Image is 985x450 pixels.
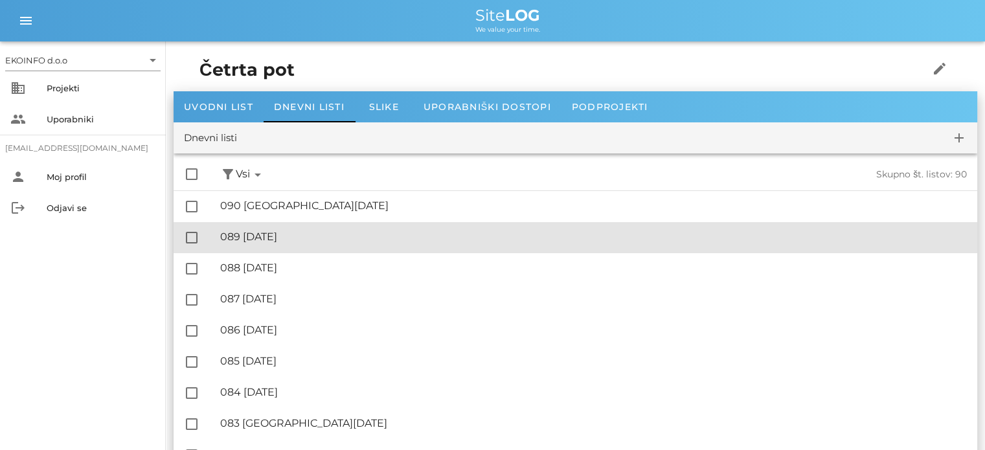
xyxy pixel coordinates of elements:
[199,57,889,84] h1: Četrta pot
[475,6,540,25] span: Site
[18,13,34,28] i: menu
[505,6,540,25] b: LOG
[475,25,540,34] span: We value your time.
[424,101,551,113] span: Uporabniški dostopi
[47,83,155,93] div: Projekti
[47,114,155,124] div: Uporabniki
[951,130,967,146] i: add
[932,61,947,76] i: edit
[47,172,155,182] div: Moj profil
[10,200,26,216] i: logout
[5,50,161,71] div: EKOINFO d.o.o
[220,199,967,212] div: 090 [GEOGRAPHIC_DATA][DATE]
[184,131,237,146] div: Dnevni listi
[220,324,967,336] div: 086 [DATE]
[617,169,968,180] div: Skupno št. listov: 90
[220,166,236,183] button: filter_alt
[920,388,985,450] div: Pripomoček za klepet
[220,386,967,398] div: 084 [DATE]
[250,167,266,183] i: arrow_drop_down
[220,417,967,429] div: 083 [GEOGRAPHIC_DATA][DATE]
[10,169,26,185] i: person
[920,388,985,450] iframe: Chat Widget
[220,293,967,305] div: 087 [DATE]
[369,101,399,113] span: Slike
[47,203,155,213] div: Odjavi se
[220,262,967,274] div: 088 [DATE]
[184,101,253,113] span: Uvodni list
[220,231,967,243] div: 089 [DATE]
[572,101,648,113] span: Podprojekti
[10,80,26,96] i: business
[10,111,26,127] i: people
[274,101,345,113] span: Dnevni listi
[220,355,967,367] div: 085 [DATE]
[5,54,67,66] div: EKOINFO d.o.o
[145,52,161,68] i: arrow_drop_down
[236,166,266,183] span: Vsi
